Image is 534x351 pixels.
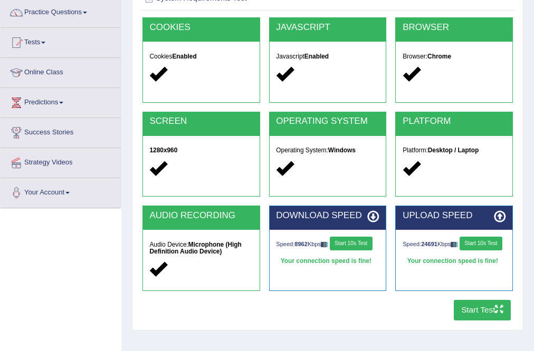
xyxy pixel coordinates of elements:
[149,53,252,60] h5: Cookies
[149,116,252,126] h2: SCREEN
[328,147,356,154] strong: Windows
[276,255,379,268] div: Your connection speed is fine!
[1,88,121,114] a: Predictions
[454,300,511,320] button: Start Test
[403,211,506,221] h2: UPLOAD SPEED
[321,242,328,247] img: ajax-loader-fb-connection.gif
[294,241,308,247] strong: 8962
[149,211,252,221] h2: AUDIO RECORDING
[403,116,506,126] h2: PLATFORM
[330,237,373,250] button: Start 10s Test
[421,241,437,247] strong: 24691
[1,28,121,54] a: Tests
[428,147,479,154] strong: Desktop / Laptop
[149,241,241,255] strong: Microphone (High Definition Audio Device)
[403,237,506,252] div: Speed: Kbps
[276,23,379,33] h2: JAVASCRIPT
[276,237,379,252] div: Speed: Kbps
[403,53,506,60] h5: Browser:
[403,255,506,268] div: Your connection speed is fine!
[403,23,506,33] h2: BROWSER
[1,118,121,144] a: Success Stories
[149,23,252,33] h2: COOKIES
[304,53,329,60] strong: Enabled
[149,241,252,255] h5: Audio Device:
[276,211,379,221] h2: DOWNLOAD SPEED
[451,242,458,247] img: ajax-loader-fb-connection.gif
[1,178,121,204] a: Your Account
[1,148,121,174] a: Strategy Videos
[1,58,121,84] a: Online Class
[427,53,451,60] strong: Chrome
[149,147,177,154] strong: 1280x960
[276,53,379,60] h5: Javascript
[403,147,506,154] h5: Platform:
[276,147,379,154] h5: Operating System:
[172,53,196,60] strong: Enabled
[276,116,379,126] h2: OPERATING SYSTEM
[460,237,502,250] button: Start 10s Test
